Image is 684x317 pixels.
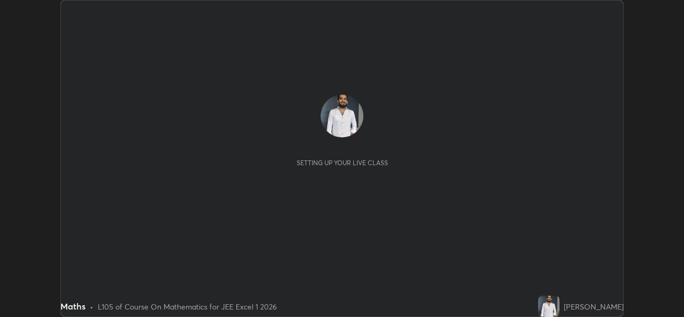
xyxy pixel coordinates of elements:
div: [PERSON_NAME] [564,301,624,312]
img: 5223b9174de944a8bbe79a13f0b6fb06.jpg [321,95,363,137]
img: 5223b9174de944a8bbe79a13f0b6fb06.jpg [538,296,559,317]
div: • [90,301,94,312]
div: Maths [60,300,85,313]
div: Setting up your live class [297,159,388,167]
div: L105 of Course On Mathematics for JEE Excel 1 2026 [98,301,277,312]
